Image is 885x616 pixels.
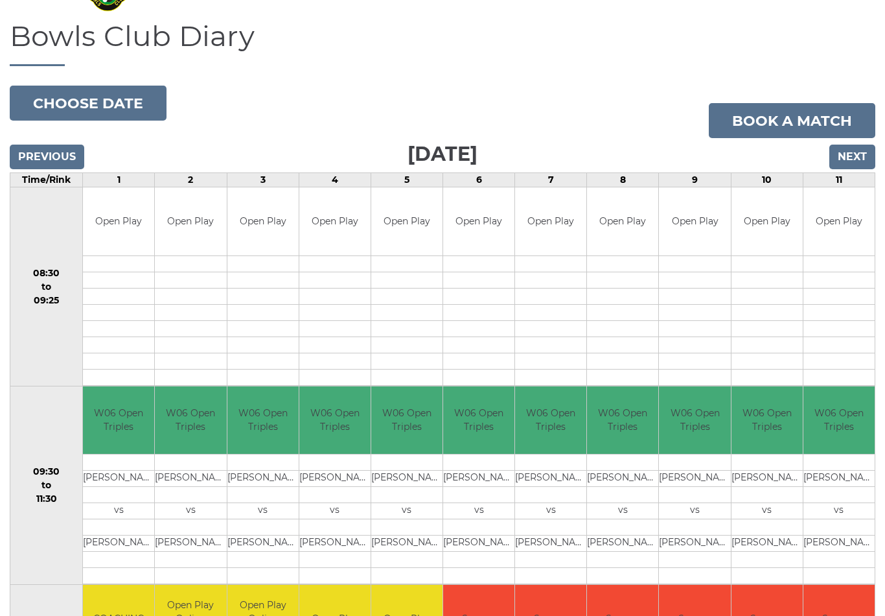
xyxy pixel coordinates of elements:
td: Open Play [83,187,154,255]
td: Open Play [731,187,803,255]
td: W06 Open Triples [803,386,875,455]
input: Previous [10,145,84,169]
td: 2 [155,173,227,187]
td: vs [587,503,658,519]
td: Open Play [659,187,730,255]
td: W06 Open Triples [227,386,299,455]
td: W06 Open Triples [155,386,226,455]
td: 09:30 to 11:30 [10,386,83,585]
td: W06 Open Triples [299,386,371,455]
td: [PERSON_NAME] [587,536,658,552]
td: [PERSON_NAME] [155,536,226,552]
td: [PERSON_NAME] [587,471,658,487]
td: W06 Open Triples [659,386,730,455]
td: 10 [731,173,803,187]
td: W06 Open Triples [587,386,658,455]
td: [PERSON_NAME] [443,471,514,487]
td: vs [227,503,299,519]
td: 4 [299,173,371,187]
td: Open Play [515,187,586,255]
td: 6 [443,173,515,187]
td: W06 Open Triples [371,386,442,455]
td: vs [155,503,226,519]
td: Open Play [587,187,658,255]
td: [PERSON_NAME] [731,471,803,487]
input: Next [829,145,875,169]
td: [PERSON_NAME] [659,536,730,552]
td: vs [443,503,514,519]
td: 08:30 to 09:25 [10,187,83,386]
td: Open Play [299,187,371,255]
button: Choose date [10,86,167,121]
a: Book a match [709,103,875,138]
td: 5 [371,173,442,187]
td: [PERSON_NAME] [515,471,586,487]
td: 8 [587,173,659,187]
td: 7 [515,173,587,187]
td: Time/Rink [10,173,83,187]
td: vs [803,503,875,519]
td: [PERSON_NAME] [83,536,154,552]
td: [PERSON_NAME] [299,536,371,552]
td: vs [299,503,371,519]
td: Open Play [371,187,442,255]
td: [PERSON_NAME] [299,471,371,487]
h1: Bowls Club Diary [10,20,875,66]
td: vs [731,503,803,519]
td: vs [83,503,154,519]
td: Open Play [443,187,514,255]
td: Open Play [803,187,875,255]
td: [PERSON_NAME] [515,536,586,552]
td: [PERSON_NAME] [803,536,875,552]
td: 3 [227,173,299,187]
td: [PERSON_NAME] [803,471,875,487]
td: [PERSON_NAME] [371,471,442,487]
td: [PERSON_NAME] [443,536,514,552]
td: vs [659,503,730,519]
td: W06 Open Triples [83,386,154,455]
td: [PERSON_NAME] [659,471,730,487]
td: W06 Open Triples [731,386,803,455]
td: 9 [659,173,731,187]
td: [PERSON_NAME] [227,536,299,552]
td: [PERSON_NAME] [371,536,442,552]
td: Open Play [155,187,226,255]
td: 1 [83,173,155,187]
td: [PERSON_NAME] [83,471,154,487]
td: vs [371,503,442,519]
td: [PERSON_NAME] [731,536,803,552]
td: [PERSON_NAME] [227,471,299,487]
td: [PERSON_NAME] [155,471,226,487]
td: vs [515,503,586,519]
td: 11 [803,173,875,187]
td: W06 Open Triples [515,386,586,455]
td: W06 Open Triples [443,386,514,455]
td: Open Play [227,187,299,255]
